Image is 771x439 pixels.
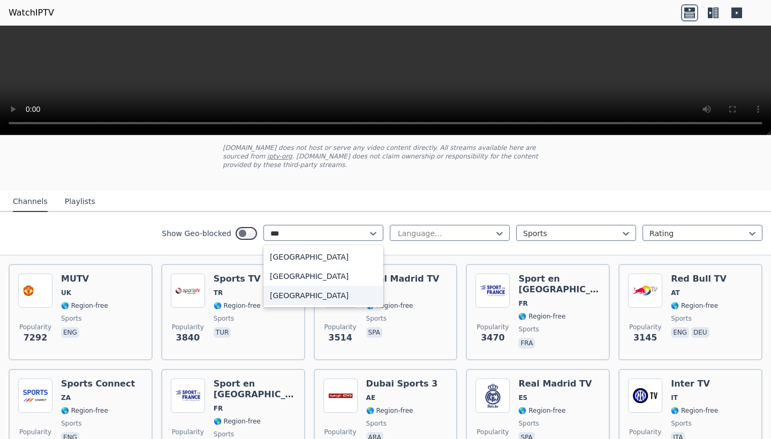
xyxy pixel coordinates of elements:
[366,314,387,323] span: sports
[19,323,51,331] span: Popularity
[61,289,71,297] span: UK
[518,393,527,402] span: ES
[61,393,71,402] span: ZA
[323,379,358,413] img: Dubai Sports 3
[9,6,54,19] a: WatchIPTV
[481,331,505,344] span: 3470
[328,331,352,344] span: 3514
[671,289,680,297] span: AT
[214,314,234,323] span: sports
[477,428,509,436] span: Popularity
[671,393,678,402] span: IT
[214,430,234,438] span: sports
[171,379,205,413] img: Sport en France
[214,379,296,400] h6: Sport en [GEOGRAPHIC_DATA]
[61,274,108,284] h6: MUTV
[691,327,709,338] p: deu
[172,428,204,436] span: Popularity
[65,192,95,212] button: Playlists
[13,192,48,212] button: Channels
[366,274,440,284] h6: Real Madrid TV
[671,301,718,310] span: 🌎 Region-free
[671,314,691,323] span: sports
[214,404,223,413] span: FR
[214,274,261,284] h6: Sports TV
[61,379,135,389] h6: Sports Connect
[518,419,539,428] span: sports
[518,325,539,334] span: sports
[19,428,51,436] span: Popularity
[477,323,509,331] span: Popularity
[223,143,548,169] p: [DOMAIN_NAME] does not host or serve any video content directly. All streams available here are s...
[518,406,565,415] span: 🌎 Region-free
[214,327,231,338] p: tur
[61,301,108,310] span: 🌎 Region-free
[518,312,565,321] span: 🌎 Region-free
[162,228,231,239] label: Show Geo-blocked
[518,338,535,349] p: fra
[263,247,383,267] div: [GEOGRAPHIC_DATA]
[475,274,510,308] img: Sport en France
[18,274,52,308] img: MUTV
[671,379,718,389] h6: Inter TV
[633,331,657,344] span: 3145
[629,428,661,436] span: Popularity
[324,323,357,331] span: Popularity
[366,393,375,402] span: AE
[366,301,413,310] span: 🌎 Region-free
[475,379,510,413] img: Real Madrid TV
[61,314,81,323] span: sports
[671,406,718,415] span: 🌎 Region-free
[324,428,357,436] span: Popularity
[366,379,438,389] h6: Dubai Sports 3
[214,289,223,297] span: TR
[628,274,662,308] img: Red Bull TV
[518,274,600,295] h6: Sport en [GEOGRAPHIC_DATA]
[263,267,383,286] div: [GEOGRAPHIC_DATA]
[518,379,592,389] h6: Real Madrid TV
[263,286,383,305] div: [GEOGRAPHIC_DATA]
[671,327,689,338] p: eng
[214,301,261,310] span: 🌎 Region-free
[366,406,413,415] span: 🌎 Region-free
[629,323,661,331] span: Popularity
[671,419,691,428] span: sports
[172,323,204,331] span: Popularity
[24,331,48,344] span: 7292
[366,419,387,428] span: sports
[61,327,79,338] p: eng
[171,274,205,308] img: Sports TV
[366,327,382,338] p: spa
[61,419,81,428] span: sports
[176,331,200,344] span: 3840
[518,299,527,308] span: FR
[18,379,52,413] img: Sports Connect
[61,406,108,415] span: 🌎 Region-free
[628,379,662,413] img: Inter TV
[214,417,261,426] span: 🌎 Region-free
[267,153,292,160] a: iptv-org
[671,274,727,284] h6: Red Bull TV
